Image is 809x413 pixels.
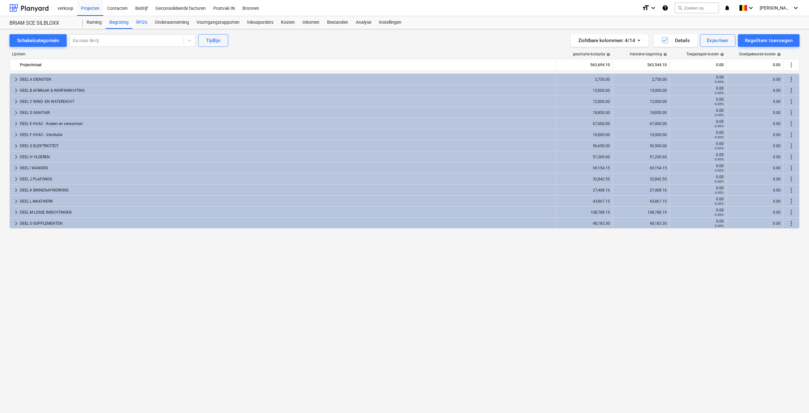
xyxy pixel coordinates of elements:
[12,87,20,94] span: keyboard_arrow_right
[605,53,610,56] span: help
[12,98,20,105] span: keyboard_arrow_right
[615,77,667,82] div: 2,750.00
[206,36,220,45] div: Tijdlijn
[788,76,795,83] span: Meer acties
[12,142,20,150] span: keyboard_arrow_right
[672,175,724,184] div: 0.00
[558,188,610,192] div: 27,408.16
[558,133,610,137] div: 10,000.00
[558,144,610,148] div: 56,650.00
[788,164,795,172] span: Meer acties
[20,108,553,118] div: DEEL D SANITAIR
[661,36,690,45] div: Details
[788,142,795,150] span: Meer acties
[20,85,553,96] div: DEEL B AFBRAAK & WERFINRICHTING
[788,61,795,69] span: Meer acties
[615,99,667,104] div: 12,000.00
[573,52,610,56] div: geschatte kostprijs
[747,4,755,12] i: keyboard_arrow_down
[724,4,730,12] i: notifications
[729,155,781,159] div: 0.00
[558,60,610,70] div: 563,694.10
[12,120,20,128] span: keyboard_arrow_right
[715,191,724,194] small: 0.00%
[672,197,724,206] div: 0.00
[12,131,20,139] span: keyboard_arrow_right
[375,16,405,29] a: Instellingen
[788,186,795,194] span: Meer acties
[558,221,610,226] div: 48,183.30
[788,220,795,227] span: Meer acties
[777,383,809,413] iframe: Chat Widget
[788,98,795,105] span: Meer acties
[729,177,781,181] div: 0.00
[729,210,781,215] div: 0.00
[715,80,724,84] small: 0.00%
[715,102,724,106] small: 0.00%
[672,219,724,228] div: 0.00
[672,164,724,172] div: 0.00
[106,16,132,29] a: Begroting
[700,34,735,47] button: Exporteer
[615,155,667,159] div: 51,200.60
[686,52,724,56] div: Toegezegde kosten
[83,16,106,29] a: Raming
[571,34,648,47] button: Zichtbare kolommen:4/14
[615,188,667,192] div: 27,408.16
[642,4,649,12] i: format_size
[739,52,781,56] div: Goedgekeurde kosten
[9,52,556,56] div: Lijnitem
[615,144,667,148] div: 56,500.00
[615,60,667,70] div: 563,544.10
[323,16,352,29] div: Bestanden
[615,221,667,226] div: 48,183.30
[729,188,781,192] div: 0.00
[715,91,724,95] small: 0.00%
[729,77,781,82] div: 0.00
[715,147,724,150] small: 0.00%
[678,5,683,10] span: search
[788,197,795,205] span: Meer acties
[20,218,553,228] div: DEEL O SUPPLEMENTEN
[788,120,795,128] span: Meer acties
[615,210,667,215] div: 108,788.19
[672,97,724,106] div: 0.00
[615,133,667,137] div: 10,000.00
[578,36,641,45] div: Zichtbare kolommen : 4/14
[715,124,724,128] small: 0.00%
[729,221,781,226] div: 0.00
[20,74,553,84] div: DEEL A DIENSTEN
[12,153,20,161] span: keyboard_arrow_right
[615,166,667,170] div: 69,154.15
[9,20,75,27] div: BRIAM SCE SILBLOXX
[615,199,667,203] div: 43,867.15
[20,163,553,173] div: DEEL I WANDEN
[193,16,243,29] a: Voortgangsrapporten
[20,119,553,129] div: DEEL E HVAC - Koelen en verwarmen
[729,133,781,137] div: 0.00
[672,130,724,139] div: 0.00
[719,53,724,56] span: help
[662,4,668,12] i: Kennis basis
[277,16,299,29] div: Kosten
[20,130,553,140] div: DEEL F HVAC - Ventilatie
[672,186,724,195] div: 0.00
[352,16,375,29] div: Analyse
[299,16,323,29] div: Inkomen
[715,202,724,205] small: 0.00%
[12,109,20,116] span: keyboard_arrow_right
[729,199,781,203] div: 0.00
[20,196,553,206] div: DEEL L MAATWERK
[198,34,228,47] button: Tijdlijn
[672,141,724,150] div: 0.00
[20,174,553,184] div: DEEL J PLAFONDS
[715,224,724,228] small: 0.00%
[788,131,795,139] span: Meer acties
[558,210,610,215] div: 108,788.19
[151,16,193,29] div: Onderaanneming
[672,108,724,117] div: 0.00
[615,110,667,115] div: 18,850.00
[788,109,795,116] span: Meer acties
